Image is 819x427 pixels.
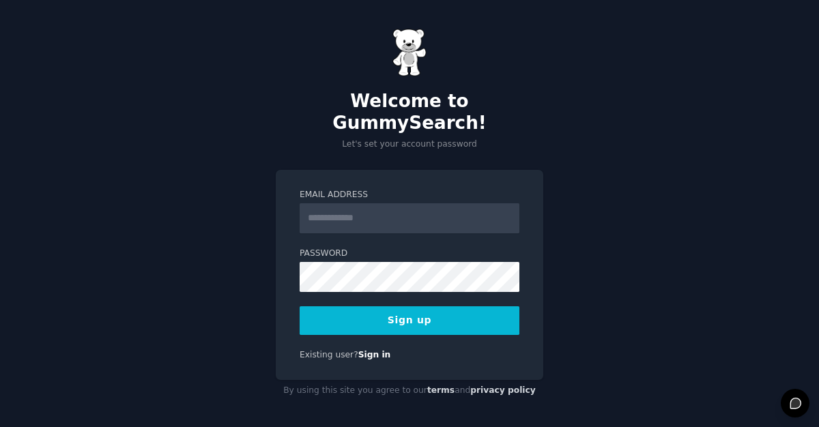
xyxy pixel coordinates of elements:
a: privacy policy [470,385,536,395]
img: Gummy Bear [392,29,427,76]
label: Password [300,248,519,260]
label: Email Address [300,189,519,201]
a: Sign in [358,350,391,359]
span: Existing user? [300,350,358,359]
a: terms [427,385,455,395]
div: By using this site you agree to our and [276,380,543,402]
h2: Welcome to GummySearch! [276,91,543,134]
button: Sign up [300,306,519,335]
p: Let's set your account password [276,138,543,151]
